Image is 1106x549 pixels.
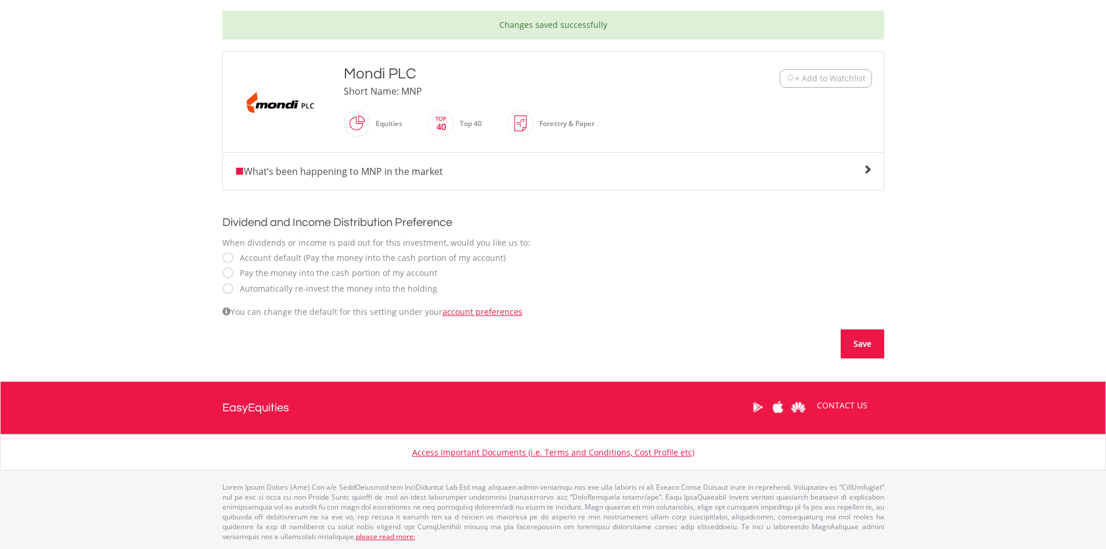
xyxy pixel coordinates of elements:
button: Save [841,329,884,358]
div: Forestry & Paper [534,110,595,138]
span: + Add to Watchlist [795,73,866,84]
img: EQU.ZA.MNP.png [237,75,324,130]
img: Watchlist [786,74,795,82]
a: Apple [768,389,788,425]
a: Huawei [788,389,809,425]
label: Account default (Pay the money into the cash portion of my account) [234,252,506,264]
a: account preferences [442,306,523,317]
div: Changes saved successfully [222,10,884,40]
h2: Dividend and Income Distribution Preference [222,214,884,231]
div: Equities [370,110,402,138]
div: Top 40 [454,110,482,138]
a: CONTACT US [809,389,876,422]
div: Mondi PLC [344,63,708,84]
label: Pay the money into the cash portion of my account [234,267,437,279]
a: Access Important Documents (i.e. Terms and Conditions, Cost Profile etc) [412,447,694,458]
button: Watchlist + Add to Watchlist [780,69,872,88]
span: What’s been happening to MNP in the market [235,165,443,178]
a: please read more: [356,532,415,541]
a: Google Play [748,389,768,425]
label: Automatically re-invest the money into the holding [234,283,437,295]
a: EasyEquities [222,382,289,434]
p: Lorem Ipsum Dolors (Ame) Con a/e SeddOeiusmod tem InciDiduntut Lab Etd mag aliquaen admin veniamq... [222,482,884,542]
div: When dividends or income is paid out for this investment, would you like us to: [222,237,884,249]
div: Short Name: MNP [344,84,708,98]
div: You can change the default for this setting under your [222,306,884,318]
